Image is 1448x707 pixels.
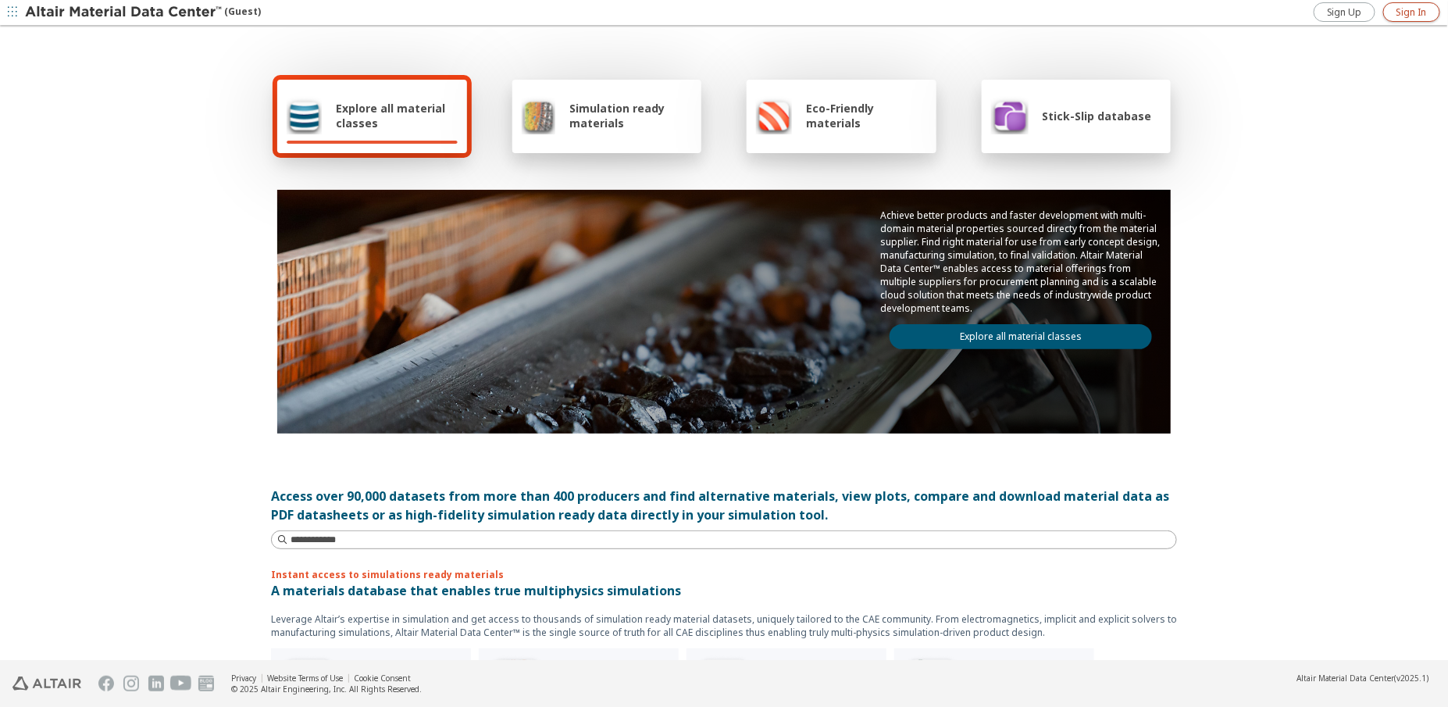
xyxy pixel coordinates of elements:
a: Sign In [1383,2,1440,22]
div: © 2025 Altair Engineering, Inc. All Rights Reserved. [231,684,422,695]
img: Explore all material classes [287,97,322,134]
div: (Guest) [25,5,261,20]
a: Sign Up [1314,2,1375,22]
img: Stick-Slip database [991,97,1029,134]
img: Altair Engineering [12,677,81,691]
a: Privacy [231,673,256,684]
span: Explore all material classes [336,101,458,130]
img: Altair Material Data Center [25,5,224,20]
a: Explore all material classes [890,324,1152,349]
span: Simulation ready materials [569,101,692,130]
div: (v2025.1) [1296,673,1429,684]
p: A materials database that enables true multiphysics simulations [271,581,1177,600]
img: Simulation ready materials [522,97,555,134]
p: Leverage Altair’s expertise in simulation and get access to thousands of simulation ready materia... [271,612,1177,639]
p: Instant access to simulations ready materials [271,568,1177,581]
img: Eco-Friendly materials [756,97,792,134]
div: Access over 90,000 datasets from more than 400 producers and find alternative materials, view plo... [271,487,1177,524]
p: Achieve better products and faster development with multi-domain material properties sourced dire... [880,209,1161,315]
span: Eco-Friendly materials [806,101,926,130]
span: Sign In [1396,6,1427,19]
a: Website Terms of Use [267,673,343,684]
span: Stick-Slip database [1043,109,1152,123]
span: Sign Up [1327,6,1362,19]
span: Altair Material Data Center [1296,673,1395,684]
a: Cookie Consent [354,673,411,684]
